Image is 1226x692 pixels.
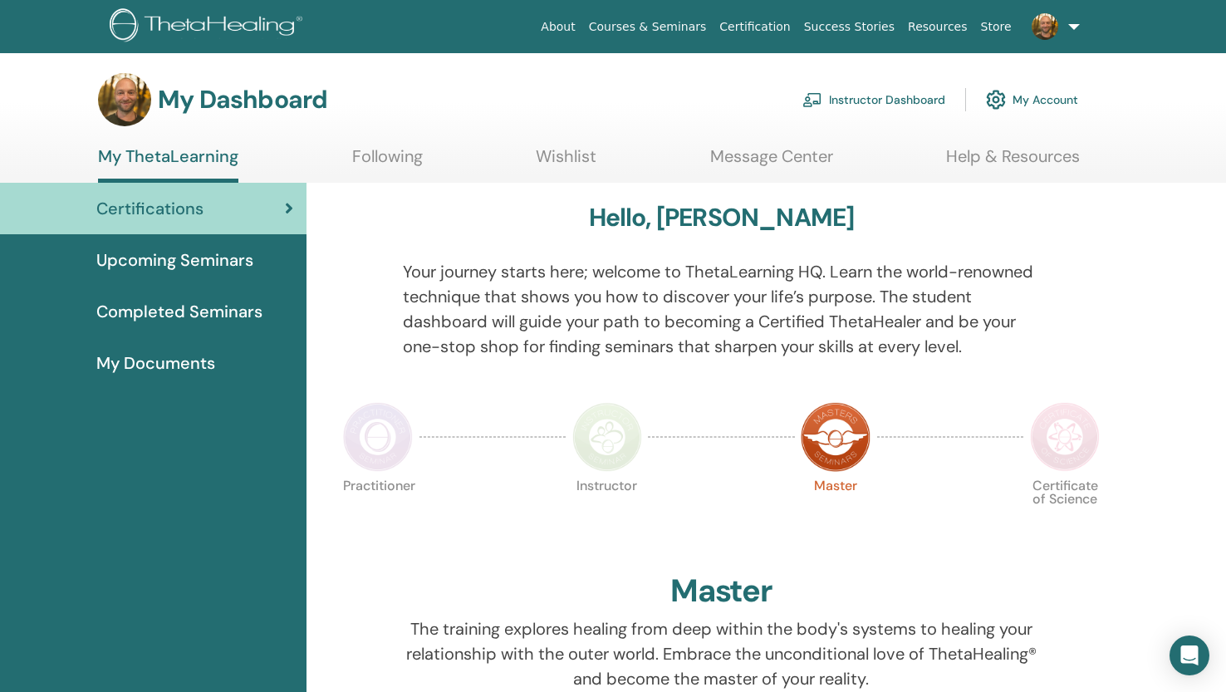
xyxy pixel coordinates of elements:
[110,8,308,46] img: logo.png
[670,572,773,611] h2: Master
[1030,479,1100,549] p: Certificate of Science
[572,402,642,472] img: Instructor
[534,12,581,42] a: About
[403,616,1040,691] p: The training explores healing from deep within the body's systems to healing your relationship wi...
[986,81,1078,118] a: My Account
[98,73,151,126] img: default.jpg
[710,146,833,179] a: Message Center
[974,12,1018,42] a: Store
[1032,13,1058,40] img: default.jpg
[802,81,945,118] a: Instructor Dashboard
[1030,402,1100,472] img: Certificate of Science
[158,85,327,115] h3: My Dashboard
[801,402,870,472] img: Master
[96,351,215,375] span: My Documents
[797,12,901,42] a: Success Stories
[1170,636,1209,675] div: Open Intercom Messenger
[536,146,596,179] a: Wishlist
[403,259,1040,359] p: Your journey starts here; welcome to ThetaLearning HQ. Learn the world-renowned technique that sh...
[572,479,642,549] p: Instructor
[986,86,1006,114] img: cog.svg
[589,203,855,233] h3: Hello, [PERSON_NAME]
[802,92,822,107] img: chalkboard-teacher.svg
[343,402,413,472] img: Practitioner
[96,248,253,272] span: Upcoming Seminars
[582,12,714,42] a: Courses & Seminars
[98,146,238,183] a: My ThetaLearning
[96,299,262,324] span: Completed Seminars
[343,479,413,549] p: Practitioner
[96,196,204,221] span: Certifications
[946,146,1080,179] a: Help & Resources
[901,12,974,42] a: Resources
[713,12,797,42] a: Certification
[801,479,870,549] p: Master
[352,146,423,179] a: Following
